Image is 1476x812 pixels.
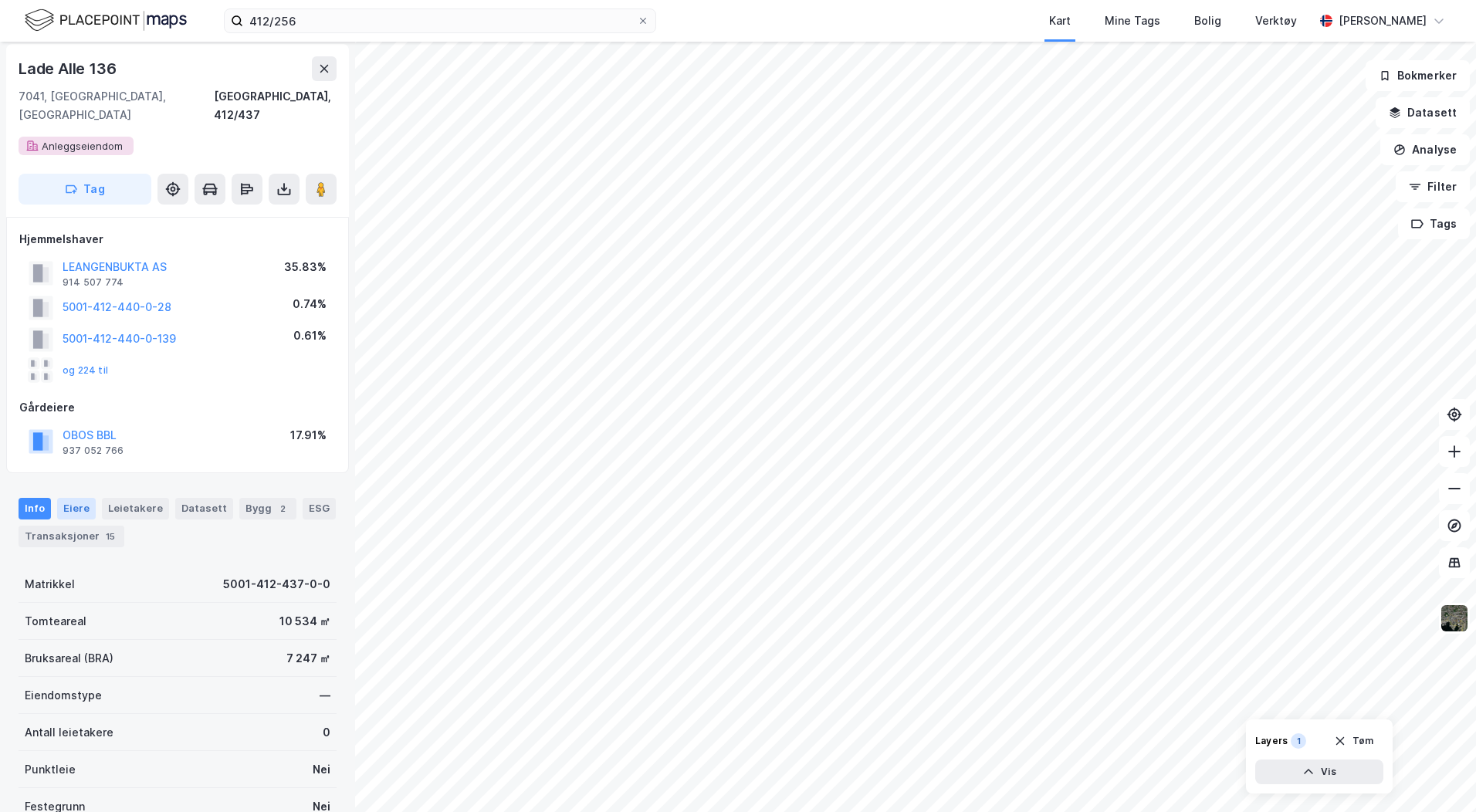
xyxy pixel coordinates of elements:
div: Kart [1049,12,1071,30]
img: logo.f888ab2527a4732fd821a326f86c7f29.svg [25,7,187,34]
div: 15 [103,529,118,544]
div: 937 052 766 [63,445,124,457]
div: Nei [313,760,330,779]
button: Tag [19,174,151,205]
button: Filter [1396,171,1470,202]
div: Bygg [239,498,296,519]
div: Info [19,498,51,519]
div: 0.74% [293,295,327,313]
div: Mine Tags [1105,12,1160,30]
div: 2 [275,501,290,516]
div: Bruksareal (BRA) [25,649,113,668]
button: Tags [1398,208,1470,239]
div: Antall leietakere [25,723,113,742]
div: Transaksjoner [19,526,124,547]
div: 914 507 774 [63,276,124,289]
button: Bokmerker [1366,60,1470,91]
div: Hjemmelshaver [19,230,336,249]
div: Bolig [1194,12,1221,30]
div: Eiere [57,498,96,519]
img: 9k= [1440,604,1469,633]
iframe: Chat Widget [1399,738,1476,812]
div: Matrikkel [25,575,75,594]
div: Punktleie [25,760,76,779]
div: [GEOGRAPHIC_DATA], 412/437 [214,87,337,124]
div: ESG [303,498,336,519]
div: 0 [323,723,330,742]
button: Analyse [1380,134,1470,165]
div: 1 [1291,733,1306,749]
div: Kontrollprogram for chat [1399,738,1476,812]
div: Leietakere [102,498,169,519]
div: 17.91% [290,426,327,445]
div: — [320,686,330,705]
div: Tomteareal [25,612,86,631]
div: Eiendomstype [25,686,102,705]
div: Lade Alle 136 [19,56,119,81]
div: 35.83% [284,258,327,276]
div: Datasett [175,498,233,519]
div: Verktøy [1255,12,1297,30]
div: 10 534 ㎡ [279,612,330,631]
button: Vis [1255,760,1383,784]
button: Tøm [1324,729,1383,753]
div: Layers [1255,735,1288,747]
div: 7041, [GEOGRAPHIC_DATA], [GEOGRAPHIC_DATA] [19,87,214,124]
input: Søk på adresse, matrikkel, gårdeiere, leietakere eller personer [243,9,637,32]
div: 0.61% [293,326,327,345]
div: Gårdeiere [19,398,336,417]
div: 7 247 ㎡ [286,649,330,668]
button: Datasett [1376,97,1470,128]
div: 5001-412-437-0-0 [223,575,330,594]
div: [PERSON_NAME] [1339,12,1427,30]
